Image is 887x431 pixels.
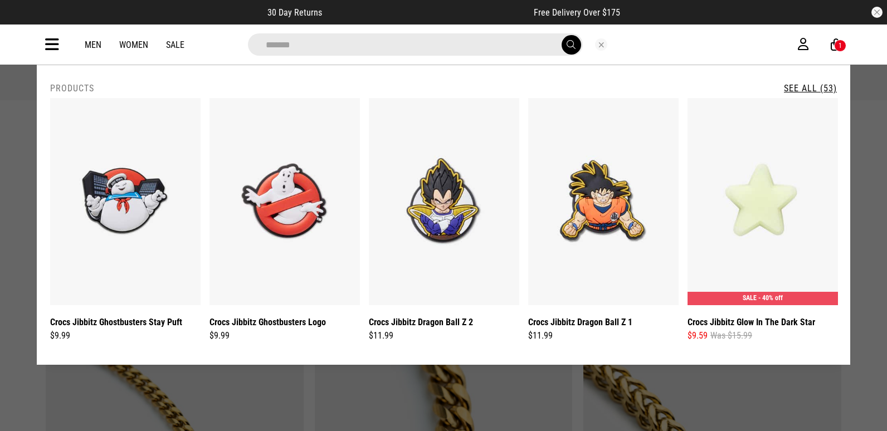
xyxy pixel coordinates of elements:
span: - 40% off [758,294,783,302]
button: Open LiveChat chat widget [9,4,42,38]
a: Crocs Jibbitz Glow In The Dark Star [688,315,815,329]
div: $11.99 [369,329,519,342]
div: $11.99 [528,329,679,342]
a: See All (53) [784,83,837,94]
div: 1 [839,42,842,50]
span: 30 Day Returns [267,7,322,18]
span: SALE [743,294,757,302]
a: Women [119,40,148,50]
span: $9.59 [688,329,708,342]
a: Men [85,40,101,50]
a: Crocs Jibbitz Ghostbusters Logo [209,315,326,329]
a: Crocs Jibbitz Dragon Ball Z 2 [369,315,473,329]
div: $9.99 [209,329,360,342]
img: Crocs Jibbitz Dragon Ball Z 1 in Multi [528,98,679,305]
a: Crocs Jibbitz Dragon Ball Z 1 [528,315,632,329]
a: Crocs Jibbitz Ghostbusters Stay Puft [50,315,182,329]
img: Crocs Jibbitz Ghostbusters Logo in Multi [209,98,360,305]
iframe: Customer reviews powered by Trustpilot [344,7,511,18]
span: Free Delivery Over $175 [534,7,620,18]
img: Crocs Jibbitz Glow In The Dark Star in Multi [688,98,838,305]
div: $9.99 [50,329,201,342]
img: Crocs Jibbitz Ghostbusters Stay Puft in Multi [50,98,201,305]
span: Was $15.99 [710,329,752,342]
a: 1 [831,39,841,51]
a: Sale [166,40,184,50]
h2: Products [50,83,94,94]
button: Close search [595,38,607,51]
img: Crocs Jibbitz Dragon Ball Z 2 in Multi [369,98,519,305]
